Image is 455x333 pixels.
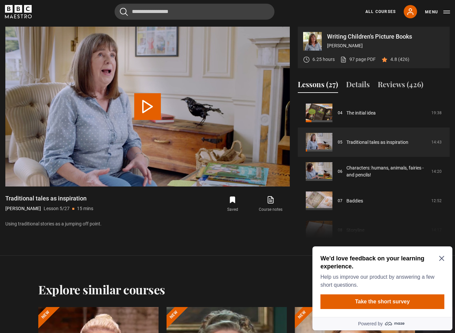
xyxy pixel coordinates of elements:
[346,110,376,117] a: The initial idea
[134,93,161,120] button: Play Lesson Traditional tales as inspiration
[77,205,93,212] p: 15 mins
[129,12,135,17] button: Close Maze Prompt
[346,139,408,146] a: Traditional tales as inspiration
[38,282,165,296] h2: Explore similar courses
[327,42,444,49] p: [PERSON_NAME]
[5,5,32,18] svg: BBC Maestro
[346,197,363,204] a: Baddies
[120,8,128,16] button: Submit the search query
[115,4,274,20] input: Search
[11,51,135,65] button: Take the short survey
[5,27,290,186] video-js: Video Player
[378,79,423,93] button: Reviews (426)
[298,79,338,93] button: Lessons (27)
[312,56,335,63] p: 6.25 hours
[365,9,396,15] a: All Courses
[252,194,290,214] a: Course notes
[425,9,450,15] button: Toggle navigation
[327,34,444,40] p: Writing Children's Picture Books
[5,205,41,212] p: [PERSON_NAME]
[5,194,93,202] h1: Traditional tales as inspiration
[346,165,427,178] a: Characters: humans, animals, fairies - and pencils!
[390,56,409,63] p: 4.8 (426)
[5,220,290,227] p: Using traditional stories as a jumping off point.
[3,73,143,87] a: Powered by maze
[340,56,376,63] a: 97 page PDF
[3,3,143,87] div: Optional study invitation
[11,11,132,27] h2: We'd love feedback on your learning experience.
[214,194,251,214] button: Saved
[346,79,370,93] button: Details
[11,29,132,45] p: Help us improve our product by answering a few short questions.
[44,205,70,212] p: Lesson 5/27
